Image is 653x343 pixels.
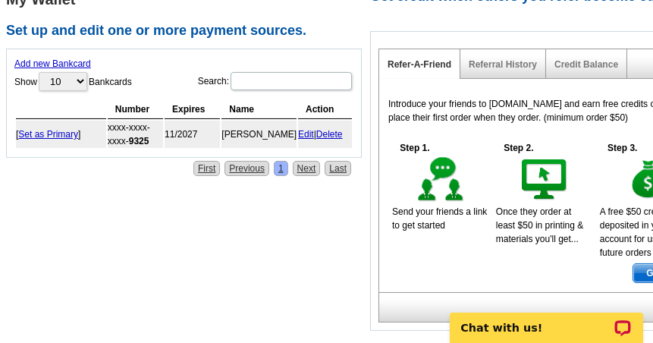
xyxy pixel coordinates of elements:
span: Send your friends a link to get started [392,206,487,231]
a: 1 [274,161,288,176]
a: Previous [224,161,269,176]
h2: Set up and edit one or more payment sources. [6,23,370,39]
th: Name [221,100,297,119]
span: Once they order at least $50 in printing & materials you'll get... [496,206,583,244]
a: Refer-A-Friend [388,59,451,70]
select: ShowBankcards [39,72,87,91]
img: step-1.gif [415,155,467,205]
td: [PERSON_NAME] [221,121,297,148]
a: First [193,161,220,176]
td: | [298,121,352,148]
a: Delete [316,129,343,140]
iframe: LiveChat chat widget [440,295,653,343]
a: Next [293,161,321,176]
a: Last [325,161,351,176]
a: Referral History [469,59,537,70]
a: Edit [298,129,314,140]
th: Action [298,100,352,119]
img: step-2.gif [519,155,571,205]
h5: Step 1. [392,141,438,155]
input: Search: [231,72,352,90]
h5: Step 3. [600,141,645,155]
a: Add new Bankcard [14,58,91,69]
td: 11/2027 [165,121,220,148]
th: Number [108,100,163,119]
a: Credit Balance [554,59,618,70]
td: [ ] [16,121,106,148]
label: Search: [198,71,353,92]
strong: 9325 [129,136,149,146]
th: Expires [165,100,220,119]
h5: Step 2. [496,141,542,155]
a: Set as Primary [18,129,78,140]
label: Show Bankcards [14,71,132,93]
td: xxxx-xxxx-xxxx- [108,121,163,148]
